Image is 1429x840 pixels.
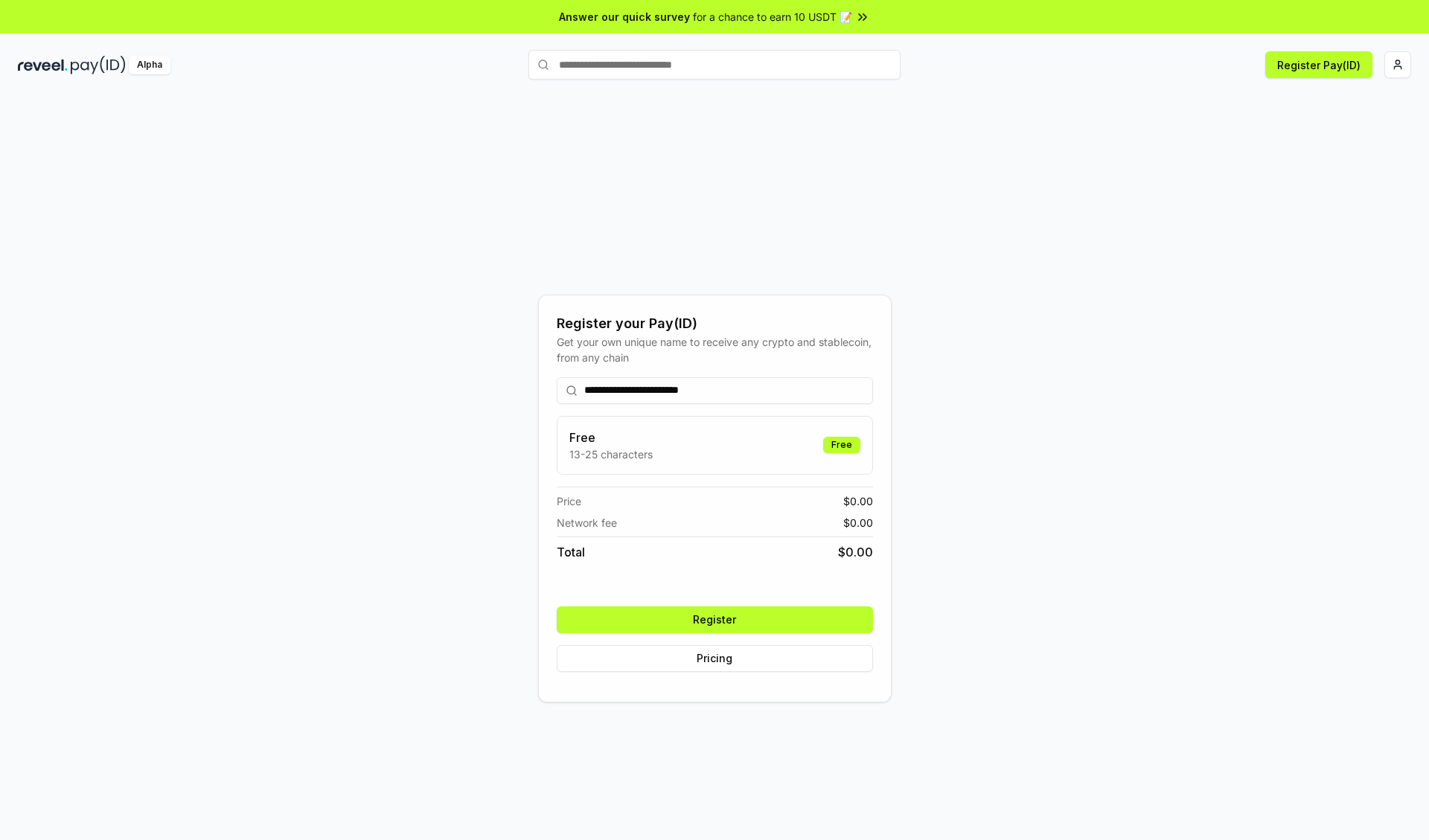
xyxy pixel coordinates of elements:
[557,543,585,561] span: Total
[129,56,170,74] div: Alpha
[18,56,68,74] img: reveel_dark
[693,9,852,25] span: for a chance to earn 10 USDT 📝
[557,515,617,530] span: Network fee
[559,9,690,25] span: Answer our quick survey
[838,543,873,561] span: $ 0.00
[1265,51,1372,78] button: Register Pay(ID)
[843,493,873,509] span: $ 0.00
[557,313,873,334] div: Register your Pay(ID)
[843,515,873,530] span: $ 0.00
[569,446,653,462] p: 13-25 characters
[557,606,873,633] button: Register
[71,56,126,74] img: pay_id
[557,493,581,509] span: Price
[557,334,873,365] div: Get your own unique name to receive any crypto and stablecoin, from any chain
[569,429,653,446] h3: Free
[557,645,873,672] button: Pricing
[823,437,860,453] div: Free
